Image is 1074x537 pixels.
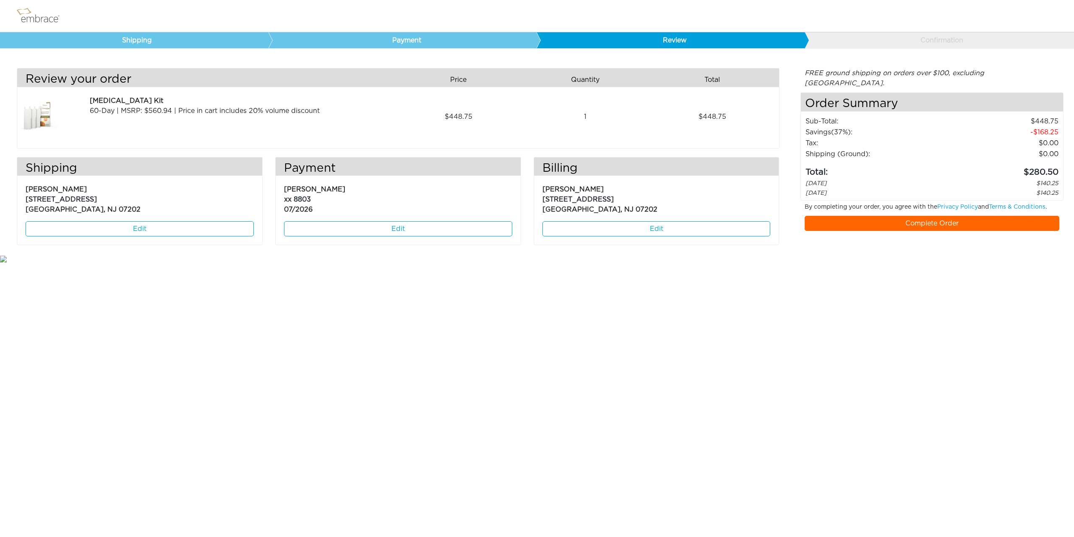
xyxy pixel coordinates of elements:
[534,162,779,176] h3: Billing
[90,106,391,116] div: 60-Day | MSRP: $560.94 | Price in cart includes 20% volume discount
[17,96,59,138] img: a09f5d18-8da6-11e7-9c79-02e45ca4b85b.jpeg
[945,160,1059,179] td: 280.50
[937,204,978,210] a: Privacy Policy
[26,180,254,215] p: [PERSON_NAME] [STREET_ADDRESS] [GEOGRAPHIC_DATA], NJ 07202
[805,116,945,127] td: Sub-Total:
[805,160,945,179] td: Total:
[15,5,69,26] img: logo.png
[284,196,311,203] span: xx 8803
[26,221,254,236] a: Edit
[445,112,472,122] span: 448.75
[584,112,587,122] span: 1
[805,189,945,198] td: [DATE]
[268,32,537,48] a: Payment
[542,180,771,215] p: [PERSON_NAME] [STREET_ADDRESS] [GEOGRAPHIC_DATA], NJ 07202
[989,204,1045,210] a: Terms & Conditions
[284,206,313,213] span: 07/2026
[945,189,1059,198] td: 140.25
[945,116,1059,127] td: 448.75
[805,216,1060,231] a: Complete Order
[945,149,1059,160] td: $0.00
[805,127,945,138] td: Savings :
[542,221,771,236] a: Edit
[699,112,726,122] span: 448.75
[90,96,391,106] div: [MEDICAL_DATA] Kit
[798,203,1066,216] div: By completing your order, you agree with the and .
[571,75,600,85] span: Quantity
[945,127,1059,138] td: 168.25
[801,93,1064,112] h4: Order Summary
[800,68,1064,88] div: FREE ground shipping on orders over $100, excluding [GEOGRAPHIC_DATA].
[17,162,262,176] h3: Shipping
[831,129,851,136] span: (37%)
[276,162,521,176] h3: Payment
[398,73,525,87] div: Price
[536,32,805,48] a: Review
[804,32,1073,48] a: Confirmation
[805,149,945,160] td: Shipping (Ground):
[284,186,345,193] span: [PERSON_NAME]
[945,179,1059,189] td: 140.25
[805,179,945,189] td: [DATE]
[652,73,779,87] div: Total
[805,138,945,149] td: Tax:
[284,221,512,236] a: Edit
[945,138,1059,149] td: 0.00
[17,73,392,87] h3: Review your order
